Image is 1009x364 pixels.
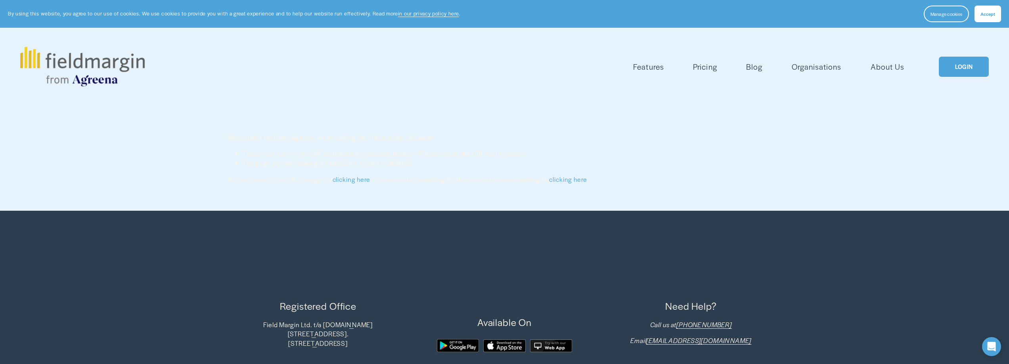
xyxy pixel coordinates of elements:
[633,61,664,72] span: Features
[975,6,1001,22] button: Accept
[227,112,782,142] p: We couldn't find the page you were looking for. This is either because:
[243,158,782,168] li: The page you are looking for has been moved or deleted.
[398,10,459,17] a: in our privacy policy here
[8,10,460,17] p: By using this website, you agree to our use of cookies. We use cookies to provide you with a grea...
[676,320,732,329] em: [PHONE_NUMBER]
[227,175,782,184] p: You can return to our homepage by , or you can try searching for the content you are seeking by .
[939,57,989,77] a: LOGIN
[650,320,677,329] em: Call us at
[227,299,409,313] p: Registered Office
[693,60,717,73] a: Pricing
[243,149,782,158] li: There is an error in the URL entered into your web browser. Please check the URL and try again.
[676,320,732,330] a: [PHONE_NUMBER]
[792,60,841,73] a: Organisations
[20,47,145,86] img: fieldmargin.com
[746,60,762,73] a: Blog
[646,336,751,345] em: [EMAIL_ADDRESS][DOMAIN_NAME]
[931,11,962,17] span: Manage cookies
[633,60,664,73] a: folder dropdown
[630,336,646,345] em: Email
[333,175,370,184] a: clicking here
[980,11,995,17] span: Accept
[414,315,595,330] p: Available On
[646,336,751,345] a: [EMAIL_ADDRESS][DOMAIN_NAME]
[549,175,587,184] a: clicking here
[871,60,904,73] a: About Us
[227,320,409,348] p: Field Margin Ltd. t/a [DOMAIN_NAME] [STREET_ADDRESS]. [STREET_ADDRESS]
[600,299,782,313] p: Need Help?
[924,6,969,22] button: Manage cookies
[982,337,1001,356] div: Open Intercom Messenger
